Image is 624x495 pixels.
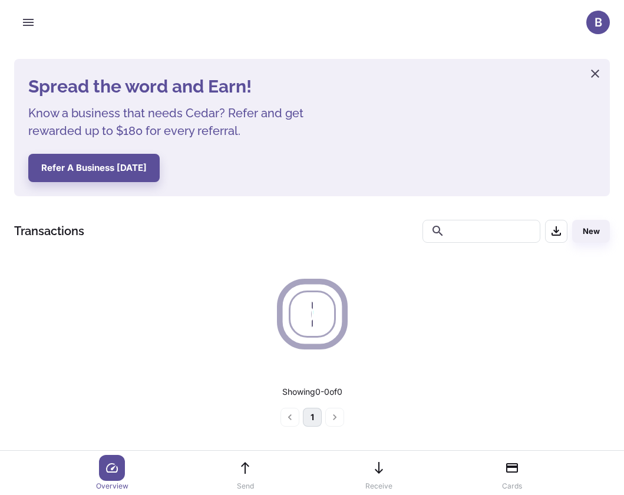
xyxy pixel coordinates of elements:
p: Overview [96,481,128,491]
h5: Know a business that needs Cedar? Refer and get rewarded up to $180 for every referral. [28,104,323,140]
p: Cards [502,481,522,491]
nav: pagination navigation [279,408,346,427]
button: page 1 [303,408,322,427]
p: Receive [365,481,392,491]
button: Refer a business [DATE] [28,154,160,182]
a: Cards [491,455,533,491]
button: New [572,220,610,243]
a: Overview [91,455,133,491]
h1: Transactions [14,222,84,240]
p: Showing 0-0 of 0 [282,385,342,398]
button: B [586,11,610,34]
a: Receive [358,455,400,491]
p: Send [237,481,254,491]
a: Send [224,455,266,491]
h4: Spread the word and Earn! [28,73,323,100]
